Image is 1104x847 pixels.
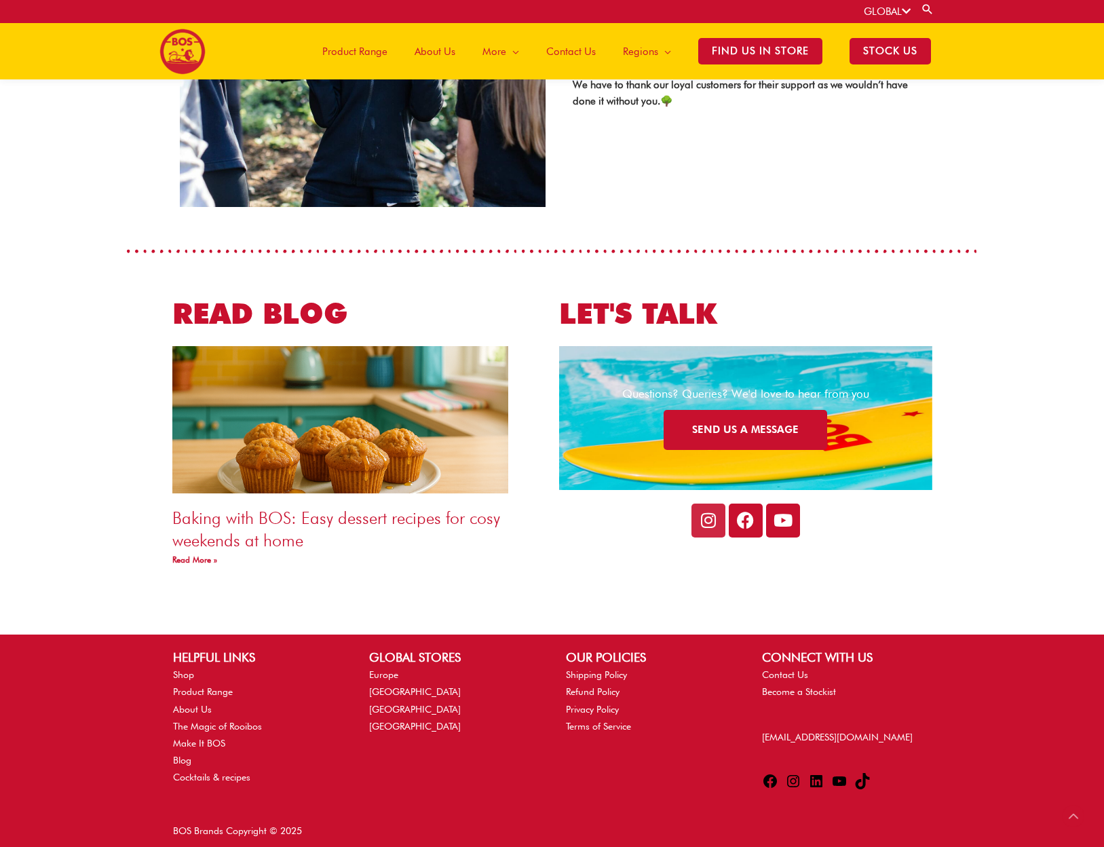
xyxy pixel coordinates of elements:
[566,721,631,732] a: Terms of Service
[173,738,225,749] a: Make It BOS
[762,669,808,680] a: Contact Us
[566,669,627,680] a: Shipping Policy
[623,31,658,72] span: Regions
[836,23,945,79] a: STOCK US
[482,31,506,72] span: More
[583,385,909,402] div: Questions? Queries? We'd love to hear from you
[172,508,500,550] a: Baking with BOS: Easy dessert recipes for cosy weekends at home
[173,648,342,666] h2: HELPFUL LINKS
[369,666,538,735] nav: GLOBAL STORES
[559,295,932,333] h2: LET'S TALK
[698,38,822,64] span: Find Us in Store
[322,31,387,72] span: Product Range
[369,669,398,680] a: Europe
[369,648,538,666] h2: GLOBAL STORES
[369,704,461,715] a: [GEOGRAPHIC_DATA]
[469,23,533,79] a: More
[173,755,191,766] a: Blog
[762,732,913,742] a: [EMAIL_ADDRESS][DOMAIN_NAME]
[762,666,931,700] nav: CONNECT WITH US
[309,23,401,79] a: Product Range
[172,295,546,333] h2: READ BLOG
[664,410,827,450] a: SEND US A MESSAGE
[566,648,735,666] h2: OUR POLICIES
[864,5,911,18] a: GLOBAL
[762,648,931,666] h2: CONNECT WITH US
[173,704,212,715] a: About Us
[172,554,217,565] a: Read more about Baking with BOS: Easy dessert recipes for cosy weekends at home
[299,23,945,79] nav: Site Navigation
[566,704,619,715] a: Privacy Policy
[609,23,685,79] a: Regions
[685,23,836,79] a: Find Us in Store
[159,29,206,75] img: BOS logo finals-200px
[369,721,461,732] a: [GEOGRAPHIC_DATA]
[573,77,911,111] p: 🌳
[159,822,552,840] div: BOS Brands Copyright © 2025
[546,31,596,72] span: Contact Us
[173,721,262,732] a: The Magic of Rooibos
[369,686,461,697] a: [GEOGRAPHIC_DATA]
[566,686,620,697] a: Refund Policy
[850,38,931,64] span: STOCK US
[533,23,609,79] a: Contact Us
[173,666,342,786] nav: HELPFUL LINKS
[173,772,250,783] a: Cocktails & recipes
[415,31,455,72] span: About Us
[566,666,735,735] nav: OUR POLICIES
[401,23,469,79] a: About Us
[762,686,836,697] a: Become a Stockist
[173,669,194,680] a: Shop
[921,3,934,16] a: Search button
[173,686,233,697] a: Product Range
